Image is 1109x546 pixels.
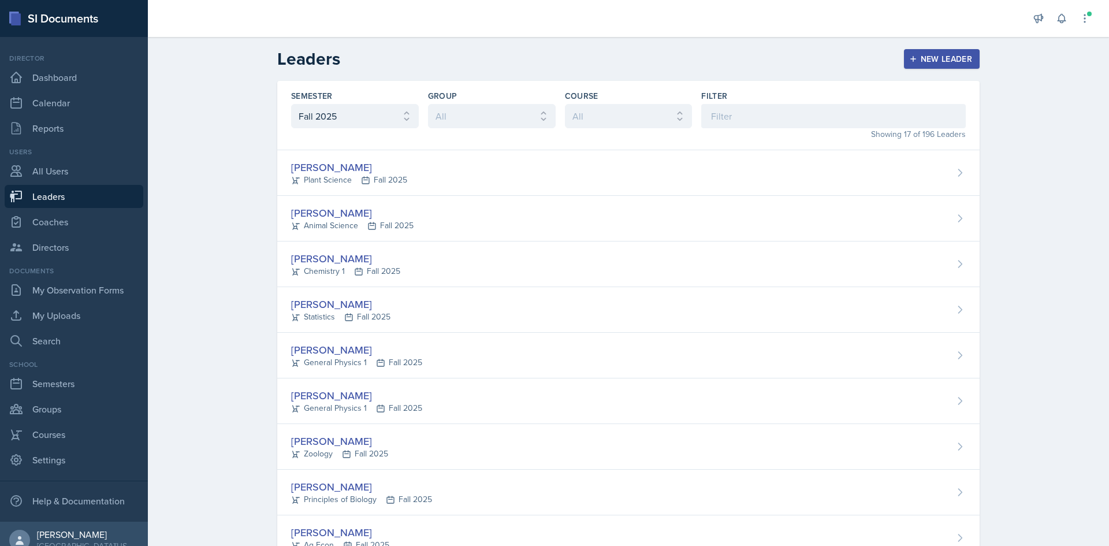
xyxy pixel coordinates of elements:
a: [PERSON_NAME] General Physics 1Fall 2025 [277,333,980,378]
a: Reports [5,117,143,140]
div: [PERSON_NAME] [291,251,400,266]
div: [PERSON_NAME] [291,479,432,495]
h2: Leaders [277,49,340,69]
label: Filter [701,90,727,102]
div: Director [5,53,143,64]
div: Users [5,147,143,157]
div: Statistics Fall 2025 [291,311,390,323]
a: Courses [5,423,143,446]
a: [PERSON_NAME] Animal ScienceFall 2025 [277,196,980,242]
div: Zoology Fall 2025 [291,448,388,460]
div: [PERSON_NAME] [291,388,422,403]
a: My Observation Forms [5,278,143,302]
div: [PERSON_NAME] [291,433,388,449]
a: [PERSON_NAME] ZoologyFall 2025 [277,424,980,470]
a: Directors [5,236,143,259]
div: [PERSON_NAME] [291,342,422,358]
a: Coaches [5,210,143,233]
div: New Leader [911,54,973,64]
a: Search [5,329,143,352]
a: [PERSON_NAME] Principles of BiologyFall 2025 [277,470,980,515]
div: General Physics 1 Fall 2025 [291,356,422,369]
a: [PERSON_NAME] Plant ScienceFall 2025 [277,150,980,196]
div: Principles of Biology Fall 2025 [291,493,432,506]
div: School [5,359,143,370]
label: Course [565,90,598,102]
div: [PERSON_NAME] [291,296,390,312]
div: Animal Science Fall 2025 [291,220,414,232]
button: New Leader [904,49,980,69]
a: [PERSON_NAME] Chemistry 1Fall 2025 [277,242,980,287]
a: [PERSON_NAME] StatisticsFall 2025 [277,287,980,333]
div: General Physics 1 Fall 2025 [291,402,422,414]
input: Filter [701,104,966,128]
div: Showing 17 of 196 Leaders [701,128,966,140]
div: Chemistry 1 Fall 2025 [291,265,400,277]
div: Documents [5,266,143,276]
div: [PERSON_NAME] [37,529,139,540]
div: Plant Science Fall 2025 [291,174,407,186]
div: Help & Documentation [5,489,143,512]
a: Dashboard [5,66,143,89]
a: All Users [5,159,143,183]
label: Semester [291,90,333,102]
div: [PERSON_NAME] [291,525,389,540]
a: Calendar [5,91,143,114]
div: [PERSON_NAME] [291,159,407,175]
a: Semesters [5,372,143,395]
a: Leaders [5,185,143,208]
a: Settings [5,448,143,471]
a: My Uploads [5,304,143,327]
a: [PERSON_NAME] General Physics 1Fall 2025 [277,378,980,424]
label: Group [428,90,457,102]
a: Groups [5,398,143,421]
div: [PERSON_NAME] [291,205,414,221]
